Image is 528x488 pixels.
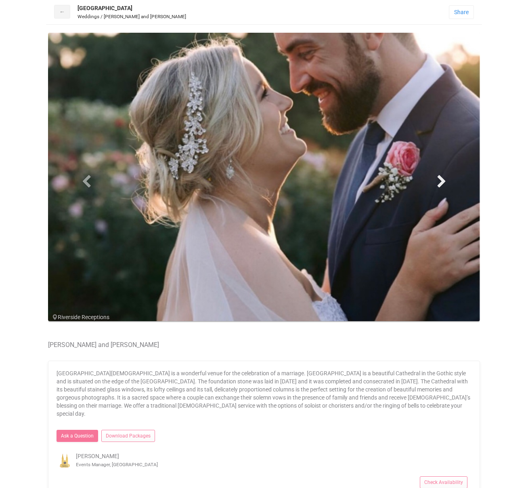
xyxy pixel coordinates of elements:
[57,452,73,468] img: open-uri20201221-4-1o7uxas
[101,430,155,442] a: Download Packages
[76,462,158,467] small: Events Manager, [GEOGRAPHIC_DATA]
[57,430,98,442] a: Ask a Question
[449,5,474,19] a: Share
[48,341,480,349] h4: [PERSON_NAME] and [PERSON_NAME]
[54,5,70,19] a: ←
[78,14,186,19] small: Weddings / [PERSON_NAME] and [PERSON_NAME]
[50,452,478,468] div: [PERSON_NAME]
[57,369,471,418] p: [GEOGRAPHIC_DATA][DEMOGRAPHIC_DATA] is a wonderful venue for the celebration of a marriage. [GEOG...
[48,33,480,321] img: o6fEiMJpST2Xga8706M8wA_thumb_3de9.jpg
[78,5,132,11] strong: [GEOGRAPHIC_DATA]
[52,313,484,321] div: Riverside Receptions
